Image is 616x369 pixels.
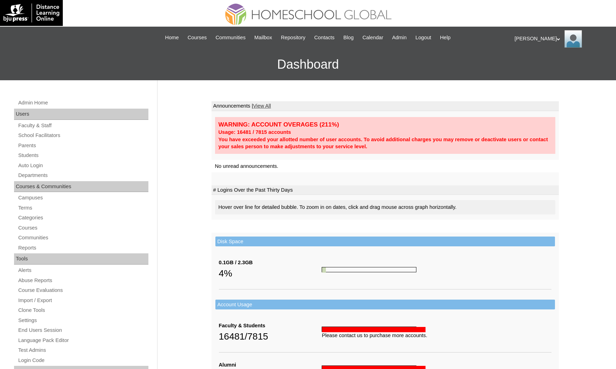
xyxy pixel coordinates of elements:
[219,266,322,280] div: 4%
[18,346,148,355] a: Test Admins
[251,34,276,42] a: Mailbox
[18,336,148,345] a: Language Pack Editor
[18,151,148,160] a: Students
[219,129,291,135] strong: Usage: 16481 / 7815 accounts
[14,253,148,265] div: Tools
[219,322,322,329] div: Faculty & Students
[18,224,148,232] a: Courses
[311,34,338,42] a: Contacts
[322,332,551,339] div: Please contact us to purchase more accounts.
[340,34,357,42] a: Blog
[359,34,387,42] a: Calendar
[18,213,148,222] a: Categories
[215,200,555,214] div: Hover over line for detailed bubble. To zoom in on dates, click and drag mouse across graph horiz...
[281,34,306,42] span: Repository
[436,34,454,42] a: Help
[18,233,148,242] a: Communities
[219,259,322,266] div: 0.1GB / 2.3GB
[389,34,410,42] a: Admin
[219,136,552,150] div: You have exceeded your allotted number of user accounts. To avoid additional charges you may remo...
[215,300,555,310] td: Account Usage
[254,34,272,42] span: Mailbox
[18,161,148,170] a: Auto Login
[212,101,559,111] td: Announcements |
[18,244,148,252] a: Reports
[18,316,148,325] a: Settings
[314,34,335,42] span: Contacts
[212,160,559,173] td: No unread announcements.
[215,237,555,247] td: Disk Space
[219,121,552,129] div: WARNING: ACCOUNT OVERAGES (211%)
[162,34,182,42] a: Home
[219,329,322,343] div: 16481/7815
[219,361,322,369] div: Alumni
[18,131,148,140] a: School Facilitators
[392,34,407,42] span: Admin
[412,34,435,42] a: Logout
[18,356,148,365] a: Login Code
[277,34,309,42] a: Repository
[18,306,148,315] a: Clone Tools
[18,204,148,212] a: Terms
[18,193,148,202] a: Campuses
[515,30,609,48] div: [PERSON_NAME]
[215,34,246,42] span: Communities
[14,181,148,192] div: Courses & Communities
[18,141,148,150] a: Parents
[4,4,59,22] img: logo-white.png
[165,34,179,42] span: Home
[14,109,148,120] div: Users
[18,98,148,107] a: Admin Home
[18,121,148,130] a: Faculty & Staff
[18,286,148,295] a: Course Evaluations
[253,103,271,109] a: View All
[343,34,354,42] span: Blog
[18,171,148,180] a: Departments
[440,34,450,42] span: Help
[362,34,383,42] span: Calendar
[4,49,612,80] h3: Dashboard
[18,276,148,285] a: Abuse Reports
[564,30,582,48] img: Ariane Ebuen
[184,34,210,42] a: Courses
[18,326,148,335] a: End Users Session
[18,296,148,305] a: Import / Export
[188,34,207,42] span: Courses
[212,185,559,195] td: # Logins Over the Past Thirty Days
[212,34,249,42] a: Communities
[415,34,431,42] span: Logout
[18,266,148,275] a: Alerts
